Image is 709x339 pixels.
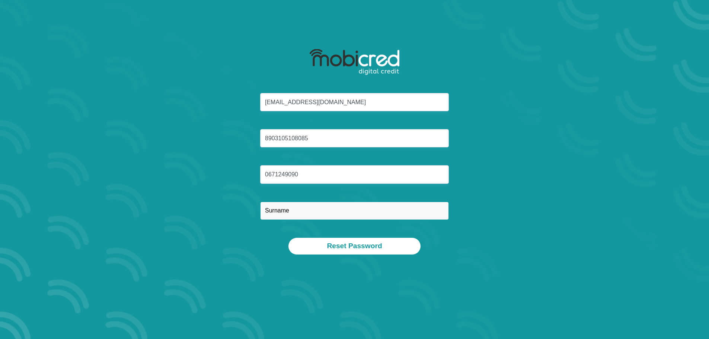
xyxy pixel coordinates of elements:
input: Email [260,93,449,111]
img: mobicred logo [310,49,399,75]
input: Cellphone Number [260,165,449,183]
input: ID Number [260,129,449,147]
button: Reset Password [288,238,420,255]
input: Surname [260,202,449,220]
